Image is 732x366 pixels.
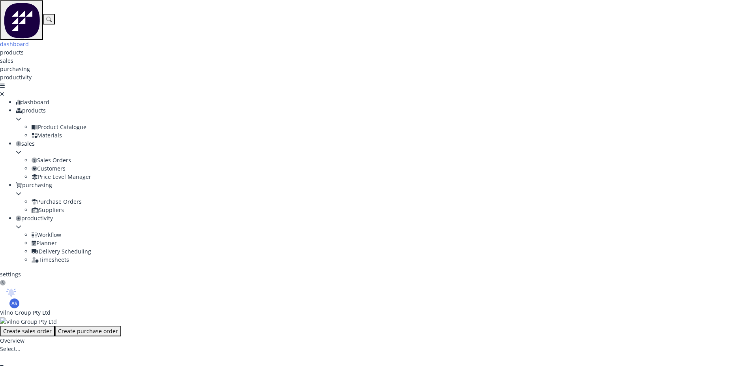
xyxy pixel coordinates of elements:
[32,231,732,239] div: Workflow
[32,173,732,181] div: Price Level Manager
[32,197,732,206] div: Purchase Orders
[32,255,732,264] div: Timesheets
[16,98,732,106] div: dashboard
[16,139,732,148] div: sales
[32,123,732,131] div: Product Catalogue
[32,239,732,247] div: Planner
[16,106,732,114] div: products
[16,214,732,222] div: productivity
[16,181,732,189] div: purchasing
[3,1,40,39] img: Factory
[55,326,121,336] button: Create purchase order
[32,206,732,214] div: Suppliers
[32,164,732,173] div: Customers
[32,156,732,164] div: Sales Orders
[32,247,732,255] div: Delivery Scheduling
[32,131,732,139] div: Materials
[11,300,17,307] span: AS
